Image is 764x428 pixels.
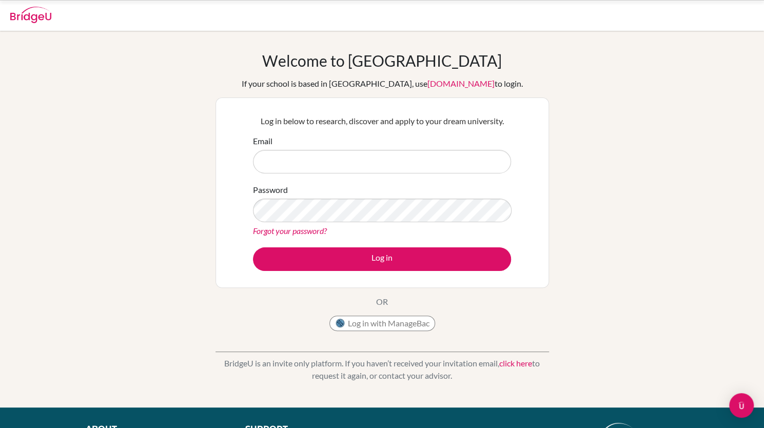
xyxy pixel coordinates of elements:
button: Log in [253,247,511,271]
img: Bridge-U [10,7,51,23]
label: Email [253,135,272,147]
p: Log in below to research, discover and apply to your dream university. [253,115,511,127]
h1: Welcome to [GEOGRAPHIC_DATA] [262,51,502,70]
a: [DOMAIN_NAME] [427,79,495,88]
div: If your school is based in [GEOGRAPHIC_DATA], use to login. [242,77,523,90]
button: Log in with ManageBac [329,316,435,331]
a: Forgot your password? [253,226,327,236]
label: Password [253,184,288,196]
p: BridgeU is an invite only platform. If you haven’t received your invitation email, to request it ... [216,357,549,382]
a: click here [499,358,532,368]
div: Open Intercom Messenger [729,393,754,418]
p: OR [376,296,388,308]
